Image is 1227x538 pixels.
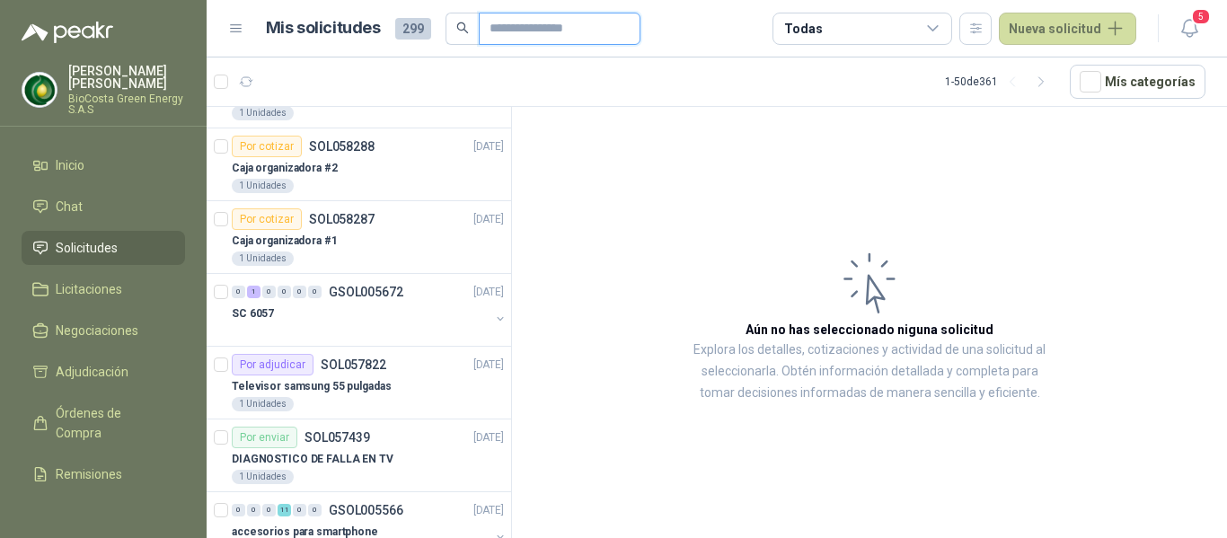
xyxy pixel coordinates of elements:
[232,179,294,193] div: 1 Unidades
[329,504,403,516] p: GSOL005566
[262,286,276,298] div: 0
[232,451,393,468] p: DIAGNOSTICO DE FALLA EN TV
[232,427,297,448] div: Por enviar
[22,355,185,389] a: Adjudicación
[293,504,306,516] div: 0
[207,347,511,419] a: Por adjudicarSOL057822[DATE] Televisor samsung 55 pulgadas1 Unidades
[278,286,291,298] div: 0
[22,457,185,491] a: Remisiones
[56,464,122,484] span: Remisiones
[692,340,1047,404] p: Explora los detalles, cotizaciones y actividad de una solicitud al seleccionarla. Obtén informaci...
[232,305,274,322] p: SC 6057
[321,358,386,371] p: SOL057822
[22,272,185,306] a: Licitaciones
[784,19,822,39] div: Todas
[232,106,294,120] div: 1 Unidades
[232,378,392,395] p: Televisor samsung 55 pulgadas
[395,18,431,40] span: 299
[746,320,993,340] h3: Aún no has seleccionado niguna solicitud
[56,238,118,258] span: Solicitudes
[945,67,1055,96] div: 1 - 50 de 361
[293,286,306,298] div: 0
[1070,65,1205,99] button: Mís categorías
[207,128,511,201] a: Por cotizarSOL058288[DATE] Caja organizadora #21 Unidades
[473,284,504,301] p: [DATE]
[232,286,245,298] div: 0
[56,403,168,443] span: Órdenes de Compra
[1173,13,1205,45] button: 5
[232,251,294,266] div: 1 Unidades
[207,419,511,492] a: Por enviarSOL057439[DATE] DIAGNOSTICO DE FALLA EN TV1 Unidades
[232,504,245,516] div: 0
[232,160,338,177] p: Caja organizadora #2
[473,138,504,155] p: [DATE]
[247,286,260,298] div: 1
[456,22,469,34] span: search
[56,321,138,340] span: Negociaciones
[22,190,185,224] a: Chat
[278,504,291,516] div: 11
[22,22,113,43] img: Logo peakr
[262,504,276,516] div: 0
[22,396,185,450] a: Órdenes de Compra
[305,431,370,444] p: SOL057439
[473,429,504,446] p: [DATE]
[232,470,294,484] div: 1 Unidades
[56,197,83,216] span: Chat
[999,13,1136,45] button: Nueva solicitud
[22,313,185,348] a: Negociaciones
[22,73,57,107] img: Company Logo
[22,231,185,265] a: Solicitudes
[266,15,381,41] h1: Mis solicitudes
[308,286,322,298] div: 0
[207,201,511,274] a: Por cotizarSOL058287[DATE] Caja organizadora #11 Unidades
[232,354,313,375] div: Por adjudicar
[308,504,322,516] div: 0
[68,65,185,90] p: [PERSON_NAME] [PERSON_NAME]
[232,397,294,411] div: 1 Unidades
[232,136,302,157] div: Por cotizar
[473,211,504,228] p: [DATE]
[309,213,375,225] p: SOL058287
[309,140,375,153] p: SOL058288
[232,281,508,339] a: 0 1 0 0 0 0 GSOL005672[DATE] SC 6057
[1191,8,1211,25] span: 5
[247,504,260,516] div: 0
[56,279,122,299] span: Licitaciones
[56,362,128,382] span: Adjudicación
[22,148,185,182] a: Inicio
[232,233,338,250] p: Caja organizadora #1
[473,357,504,374] p: [DATE]
[329,286,403,298] p: GSOL005672
[232,208,302,230] div: Por cotizar
[68,93,185,115] p: BioCosta Green Energy S.A.S
[473,502,504,519] p: [DATE]
[56,155,84,175] span: Inicio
